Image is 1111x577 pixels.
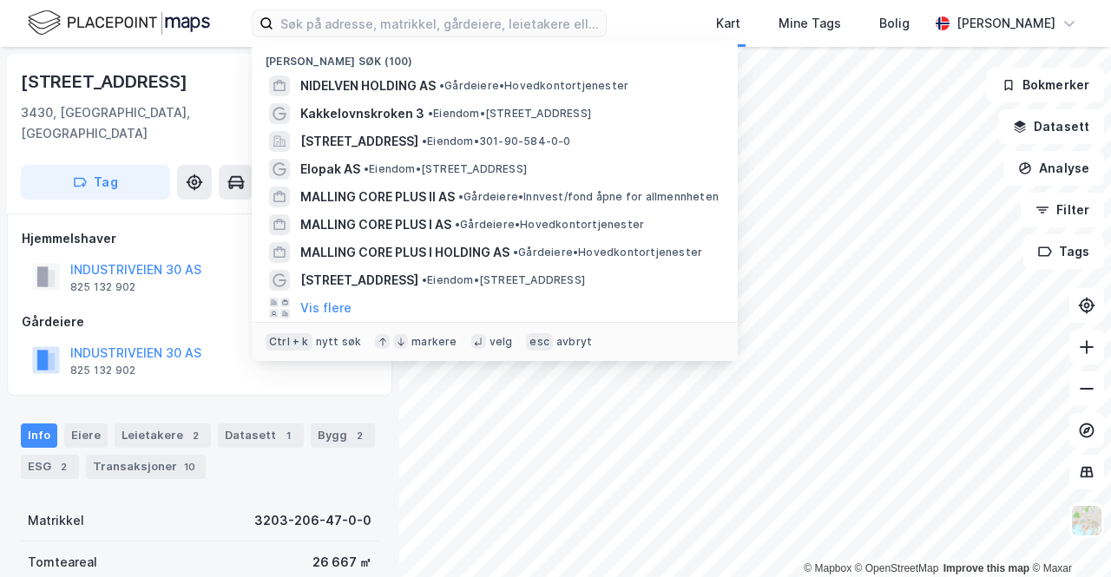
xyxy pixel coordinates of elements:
span: MALLING CORE PLUS I AS [300,214,451,235]
span: • [455,218,460,231]
div: 2 [351,427,368,444]
span: NIDELVEN HOLDING AS [300,75,436,96]
span: [STREET_ADDRESS] [300,270,418,291]
div: Ctrl + k [266,333,312,351]
input: Søk på adresse, matrikkel, gårdeiere, leietakere eller personer [273,10,606,36]
button: Filter [1021,193,1104,227]
span: • [439,79,444,92]
div: 825 132 902 [70,280,135,294]
span: • [513,246,518,259]
div: Gårdeiere [22,311,378,332]
div: Datasett [218,423,304,448]
div: 2 [55,458,72,475]
img: logo.f888ab2527a4732fd821a326f86c7f29.svg [28,8,210,38]
div: [STREET_ADDRESS] [21,68,191,95]
div: 1 [279,427,297,444]
span: Gårdeiere • Hovedkontortjenester [439,79,628,93]
span: Elopak AS [300,159,360,180]
iframe: Chat Widget [1024,494,1111,577]
button: Vis flere [300,298,352,318]
div: 2 [187,427,204,444]
button: Tag [21,165,170,200]
span: Eiendom • [STREET_ADDRESS] [364,162,527,176]
div: esc [526,333,553,351]
a: OpenStreetMap [855,562,939,574]
div: 3203-206-47-0-0 [254,510,371,531]
button: Bokmerker [987,68,1104,102]
div: Leietakere [115,423,211,448]
span: • [422,273,427,286]
div: Mine Tags [779,13,841,34]
a: Improve this map [943,562,1029,574]
span: Eiendom • 301-90-584-0-0 [422,134,571,148]
div: Bolig [879,13,910,34]
div: nytt søk [316,335,362,349]
span: • [422,134,427,148]
span: Kakkelovnskroken 3 [300,103,424,124]
span: Eiendom • [STREET_ADDRESS] [428,107,591,121]
div: Tomteareal [28,552,97,573]
div: markere [411,335,457,349]
span: Gårdeiere • Hovedkontortjenester [455,218,644,232]
button: Analyse [1003,151,1104,186]
div: Bygg [311,423,375,448]
span: Gårdeiere • Hovedkontortjenester [513,246,702,259]
div: 3430, [GEOGRAPHIC_DATA], [GEOGRAPHIC_DATA] [21,102,298,144]
div: Kart [716,13,740,34]
span: [STREET_ADDRESS] [300,131,418,152]
div: Matrikkel [28,510,84,531]
div: 10 [181,458,199,475]
div: velg [490,335,513,349]
div: Hjemmelshaver [22,228,378,249]
button: Datasett [998,109,1104,144]
span: MALLING CORE PLUS II AS [300,187,455,207]
div: [PERSON_NAME] søk (100) [252,41,738,72]
button: Tags [1023,234,1104,269]
div: avbryt [556,335,592,349]
div: ESG [21,455,79,479]
div: [PERSON_NAME] [957,13,1055,34]
div: 26 667 ㎡ [312,552,371,573]
div: 825 132 902 [70,364,135,377]
span: MALLING CORE PLUS I HOLDING AS [300,242,509,263]
span: • [364,162,369,175]
div: Transaksjoner [86,455,206,479]
span: Gårdeiere • Innvest/fond åpne for allmennheten [458,190,719,204]
span: • [428,107,433,120]
div: Info [21,423,57,448]
span: • [458,190,463,203]
a: Mapbox [804,562,851,574]
span: Eiendom • [STREET_ADDRESS] [422,273,585,287]
div: Eiere [64,423,108,448]
div: Kontrollprogram for chat [1024,494,1111,577]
